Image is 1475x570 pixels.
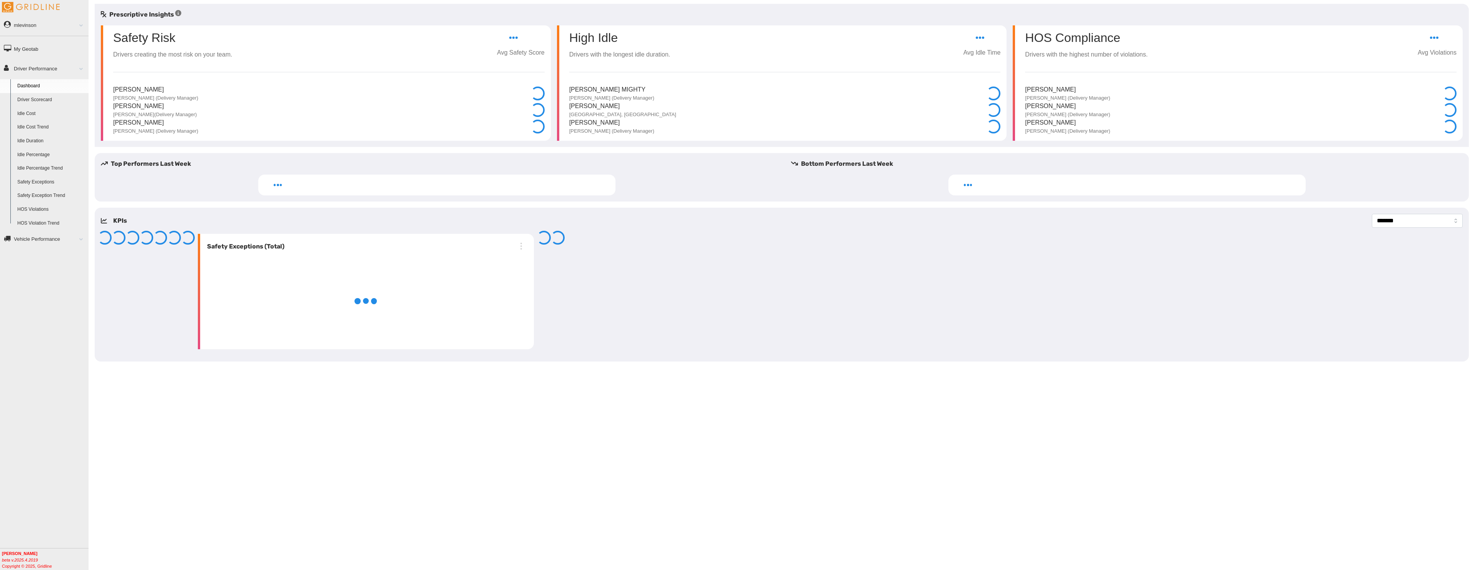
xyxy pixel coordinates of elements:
[1025,85,1110,95] p: [PERSON_NAME]
[1418,48,1457,58] p: Avg Violations
[113,128,198,135] p: [PERSON_NAME] (Delivery Manager)
[1025,32,1147,44] p: HOS Compliance
[14,217,89,230] a: HOS Violation Trend
[113,32,176,44] p: Safety Risk
[569,50,670,60] p: Drivers with the longest idle duration.
[101,159,779,168] h5: Top Performers Last Week
[14,120,89,134] a: Idle Cost Trend
[963,48,1001,58] p: Avg Idle Time
[14,79,89,93] a: Dashboard
[113,216,127,225] h5: KPIs
[14,175,89,189] a: Safety Exceptions
[14,107,89,121] a: Idle Cost
[569,95,654,102] p: [PERSON_NAME] (Delivery Manager)
[2,2,60,12] img: Gridline
[1025,111,1110,118] p: [PERSON_NAME] (Delivery Manager)
[14,189,89,203] a: Safety Exception Trend
[1025,118,1110,128] p: [PERSON_NAME]
[113,118,198,128] p: [PERSON_NAME]
[1025,102,1110,111] p: [PERSON_NAME]
[113,50,232,60] p: Drivers creating the most risk on your team.
[1025,50,1147,60] p: Drivers with the highest number of violations.
[791,159,1469,168] h5: Bottom Performers Last Week
[14,203,89,217] a: HOS Violations
[497,48,544,58] p: Avg Safety Score
[113,85,198,95] p: [PERSON_NAME]
[569,111,676,118] p: [GEOGRAPHIC_DATA], [GEOGRAPHIC_DATA]
[2,551,37,556] b: [PERSON_NAME]
[14,162,89,175] a: Idle Percentage Trend
[569,128,654,135] p: [PERSON_NAME] (Delivery Manager)
[14,93,89,107] a: Driver Scorecard
[2,550,89,569] div: Copyright © 2025, Gridline
[204,242,284,251] h6: Safety Exceptions (Total)
[569,118,654,128] p: [PERSON_NAME]
[569,32,670,44] p: High Idle
[1025,95,1110,102] p: [PERSON_NAME] (Delivery Manager)
[2,558,38,562] i: beta v.2025.4.2019
[113,102,197,111] p: [PERSON_NAME]
[113,111,197,118] p: [PERSON_NAME](Delivery Manager)
[14,134,89,148] a: Idle Duration
[569,85,654,95] p: [PERSON_NAME] Mighty
[1025,128,1110,135] p: [PERSON_NAME] (Delivery Manager)
[569,102,676,111] p: [PERSON_NAME]
[113,95,198,102] p: [PERSON_NAME] (Delivery Manager)
[101,10,181,19] h5: Prescriptive Insights
[14,148,89,162] a: Idle Percentage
